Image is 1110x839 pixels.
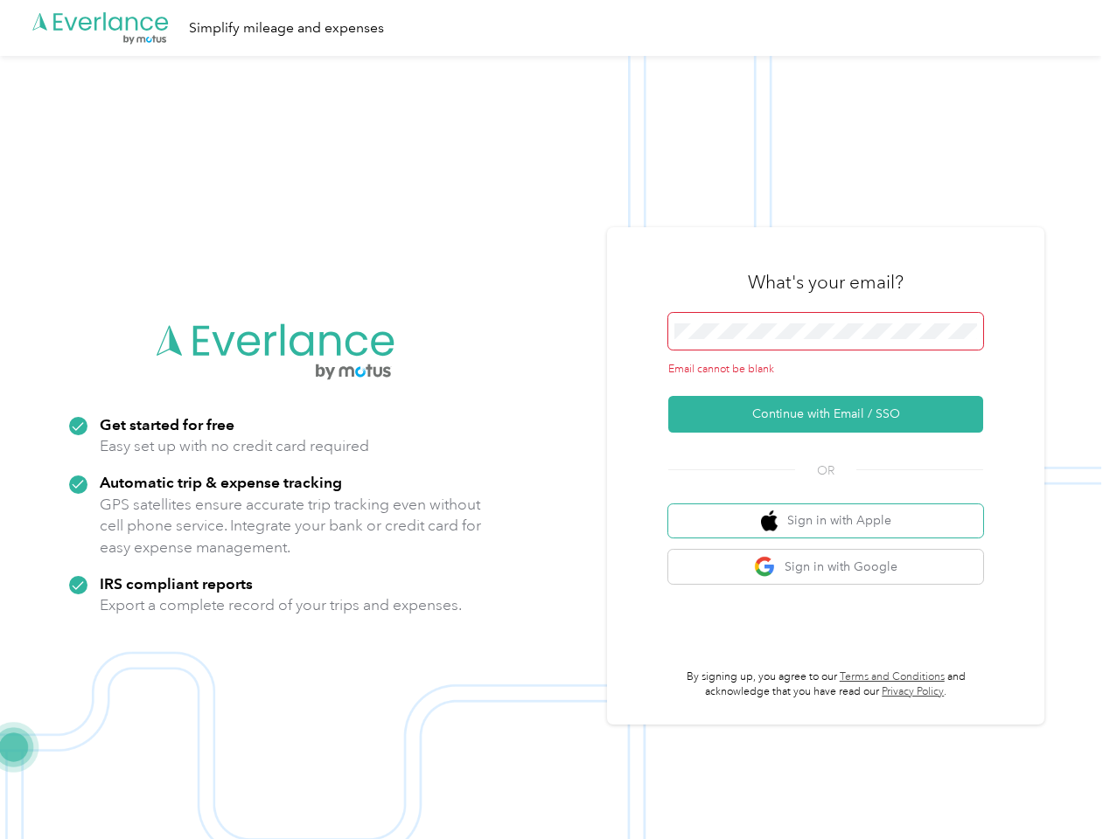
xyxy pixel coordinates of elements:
strong: Get started for free [100,415,234,433]
span: OR [795,461,856,480]
button: apple logoSign in with Apple [668,504,983,538]
img: apple logo [761,510,778,532]
p: Easy set up with no credit card required [100,435,369,457]
h3: What's your email? [748,270,904,295]
strong: IRS compliant reports [100,574,253,593]
strong: Automatic trip & expense tracking [100,473,342,491]
a: Privacy Policy [882,685,944,698]
div: Simplify mileage and expenses [189,17,384,39]
p: By signing up, you agree to our and acknowledge that you have read our . [668,669,983,700]
p: GPS satellites ensure accurate trip tracking even without cell phone service. Integrate your bank... [100,494,482,558]
div: Email cannot be blank [668,362,983,378]
button: google logoSign in with Google [668,550,983,584]
button: Continue with Email / SSO [668,396,983,433]
p: Export a complete record of your trips and expenses. [100,594,462,616]
a: Terms and Conditions [840,670,945,683]
img: google logo [754,556,776,578]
